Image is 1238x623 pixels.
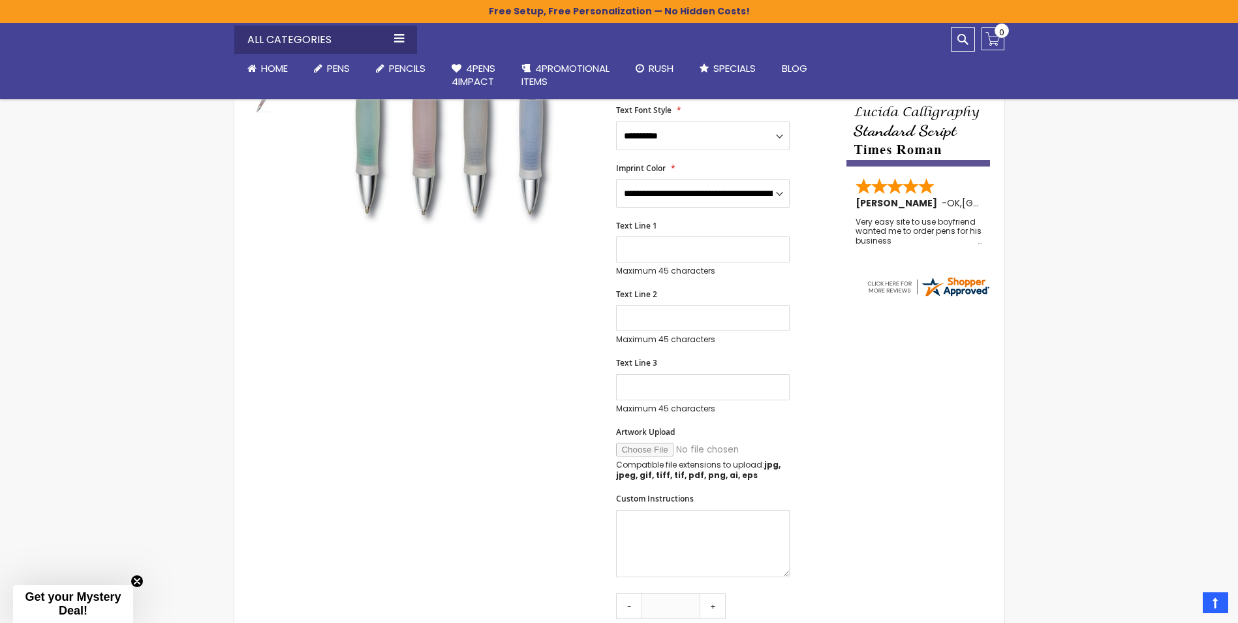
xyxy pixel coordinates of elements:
div: Get your Mystery Deal!Close teaser [13,585,133,623]
a: Pens [301,54,363,83]
a: 0 [982,27,1004,50]
div: Very easy site to use boyfriend wanted me to order pens for his business [856,217,982,246]
span: Home [261,61,288,75]
span: 0 [999,26,1004,39]
span: OK [947,197,960,210]
p: Maximum 45 characters [616,334,790,345]
p: Maximum 45 characters [616,266,790,276]
a: 4Pens4impact [439,54,508,97]
span: 4Pens 4impact [452,61,495,88]
a: Blog [769,54,820,83]
span: Text Line 2 [616,289,657,300]
span: [PERSON_NAME] [856,197,942,210]
a: - [616,593,642,619]
span: Specials [713,61,756,75]
span: Pencils [389,61,426,75]
div: All Categories [234,25,417,54]
span: Blog [782,61,807,75]
span: Custom Instructions [616,493,694,504]
p: Compatible file extensions to upload: [616,460,790,481]
span: [GEOGRAPHIC_DATA] [962,197,1058,210]
span: Text Line 1 [616,220,657,231]
a: 4pens.com certificate URL [865,290,991,301]
span: Get your Mystery Deal! [25,590,121,617]
img: font-personalization-examples [846,40,990,167]
span: Artwork Upload [616,426,675,438]
button: Close teaser [131,575,144,588]
span: Text Line 3 [616,357,657,368]
span: Text Font Style [616,104,672,116]
img: 4pens.com widget logo [865,275,991,298]
a: Home [234,54,301,83]
span: Pens [327,61,350,75]
strong: jpg, jpeg, gif, tiff, tif, pdf, png, ai, eps [616,459,781,481]
a: Pencils [363,54,439,83]
a: Specials [687,54,769,83]
span: - , [942,197,1058,210]
a: + [700,593,726,619]
span: 4PROMOTIONAL ITEMS [521,61,610,88]
span: Imprint Color [616,163,666,174]
span: Rush [649,61,673,75]
a: Rush [623,54,687,83]
a: 4PROMOTIONALITEMS [508,54,623,97]
p: Maximum 45 characters [616,404,790,414]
